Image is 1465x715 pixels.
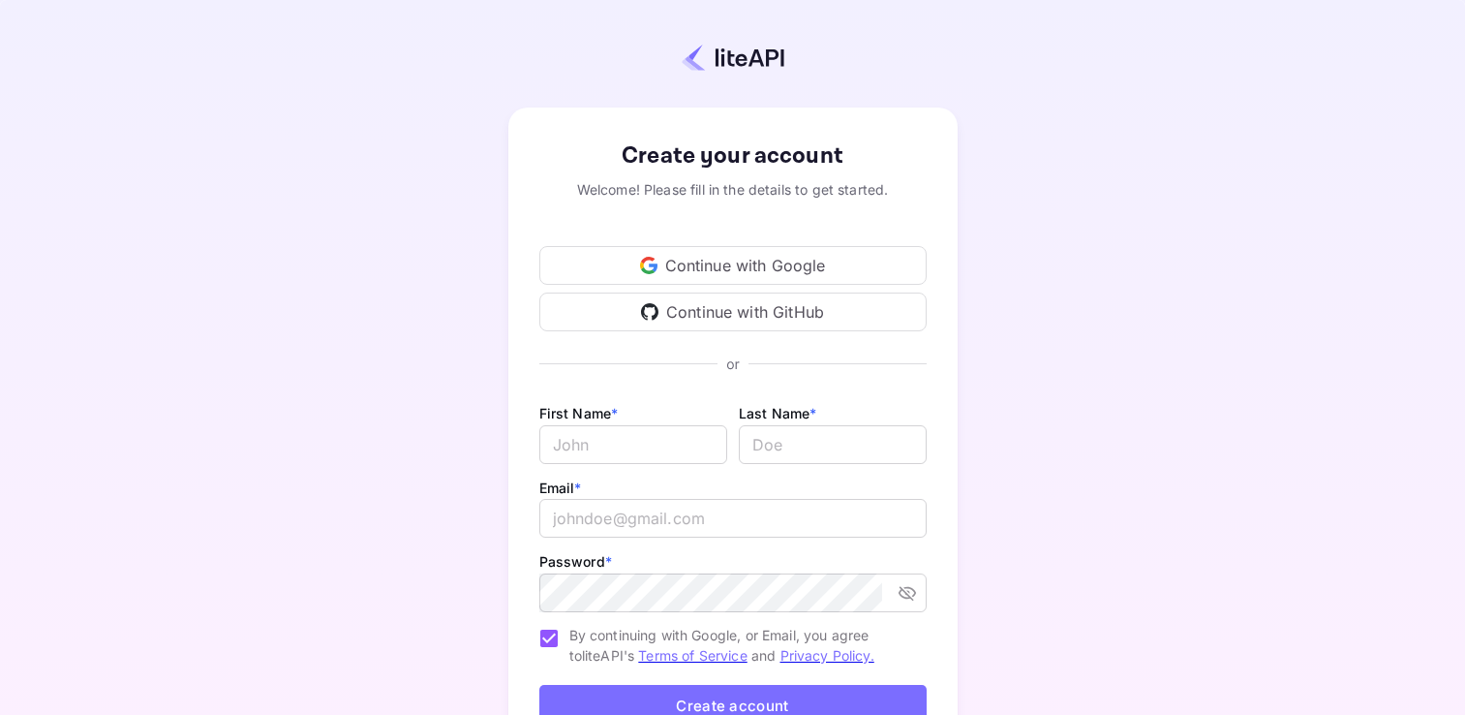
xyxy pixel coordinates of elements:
[539,293,927,331] div: Continue with GitHub
[739,405,817,421] label: Last Name
[569,625,911,666] span: By continuing with Google, or Email, you agree to liteAPI's and
[780,647,874,664] a: Privacy Policy.
[739,425,927,464] input: Doe
[539,425,727,464] input: John
[539,405,619,421] label: First Name
[539,553,612,570] label: Password
[682,44,784,72] img: liteapi
[539,499,927,538] input: johndoe@gmail.com
[638,647,747,664] a: Terms of Service
[539,179,927,200] div: Welcome! Please fill in the details to get started.
[539,480,582,496] label: Email
[539,139,927,173] div: Create your account
[539,246,927,285] div: Continue with Google
[890,575,925,610] button: toggle password visibility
